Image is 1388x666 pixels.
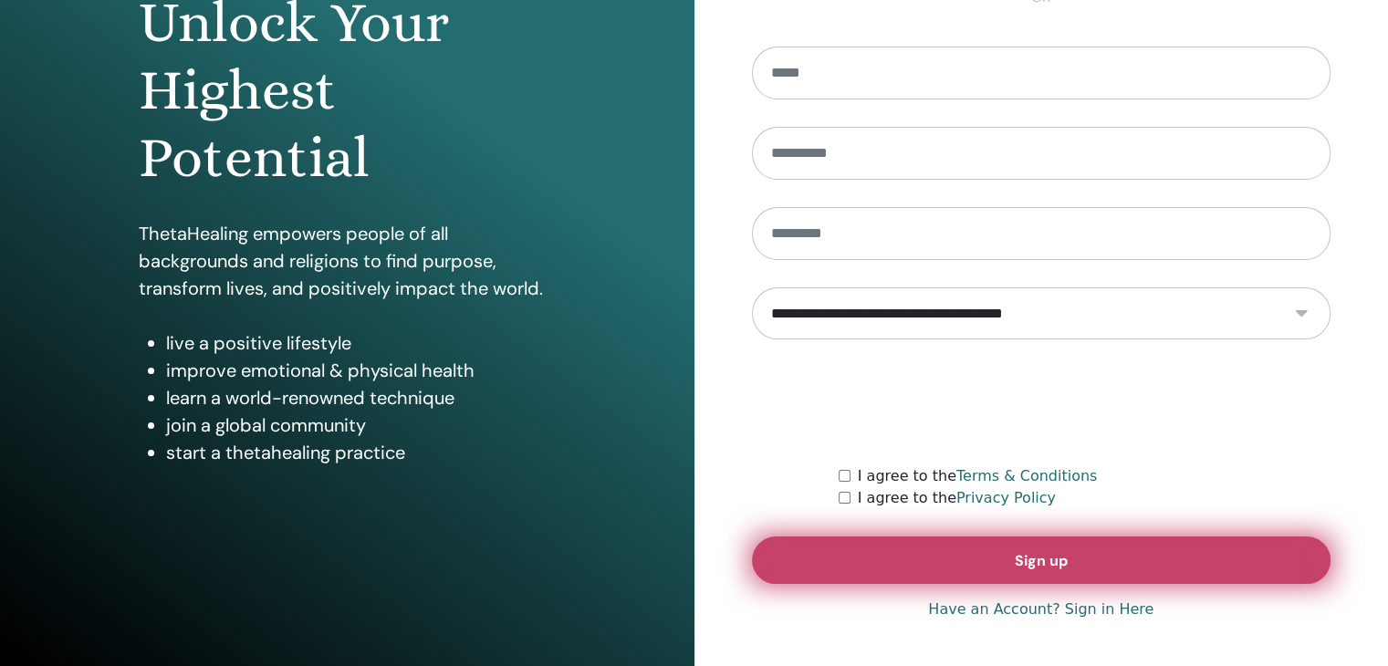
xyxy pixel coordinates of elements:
iframe: reCAPTCHA [903,367,1180,438]
button: Sign up [752,536,1331,584]
a: Have an Account? Sign in Here [928,598,1153,620]
li: live a positive lifestyle [166,329,556,357]
a: Privacy Policy [956,489,1056,506]
li: join a global community [166,411,556,439]
label: I agree to the [858,487,1056,509]
label: I agree to the [858,465,1098,487]
li: improve emotional & physical health [166,357,556,384]
p: ThetaHealing empowers people of all backgrounds and religions to find purpose, transform lives, a... [139,220,556,302]
li: learn a world-renowned technique [166,384,556,411]
span: Sign up [1015,551,1068,570]
li: start a thetahealing practice [166,439,556,466]
a: Terms & Conditions [956,467,1097,484]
